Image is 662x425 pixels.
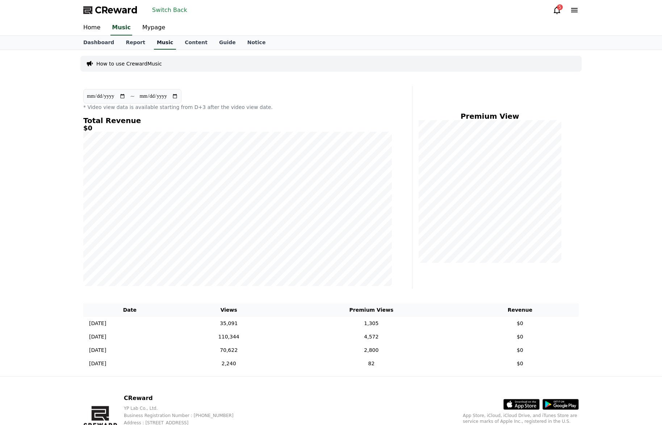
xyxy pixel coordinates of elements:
[83,117,392,125] h4: Total Revenue
[281,317,461,330] td: 1,305
[461,330,579,344] td: $0
[176,344,282,357] td: 70,622
[77,20,106,35] a: Home
[176,317,282,330] td: 35,091
[110,20,132,35] a: Music
[461,357,579,370] td: $0
[149,4,190,16] button: Switch Back
[418,112,561,120] h4: Premium View
[557,4,563,10] div: 5
[179,36,213,50] a: Content
[176,330,282,344] td: 110,344
[137,20,171,35] a: Mypage
[130,92,135,101] p: ~
[154,36,176,50] a: Music
[77,36,120,50] a: Dashboard
[83,4,138,16] a: CReward
[176,357,282,370] td: 2,240
[124,405,245,411] p: YP Lab Co., Ltd.
[281,303,461,317] th: Premium Views
[242,36,272,50] a: Notice
[83,303,176,317] th: Date
[95,4,138,16] span: CReward
[124,413,245,418] p: Business Registration Number : [PHONE_NUMBER]
[83,104,392,111] p: * Video view data is available starting from D+3 after the video view date.
[553,6,561,14] a: 5
[461,317,579,330] td: $0
[89,346,106,354] p: [DATE]
[89,320,106,327] p: [DATE]
[461,303,579,317] th: Revenue
[281,357,461,370] td: 82
[96,60,162,67] a: How to use CrewardMusic
[461,344,579,357] td: $0
[176,303,282,317] th: Views
[281,344,461,357] td: 2,800
[281,330,461,344] td: 4,572
[120,36,151,50] a: Report
[124,394,245,403] p: CReward
[83,125,392,132] h5: $0
[89,333,106,341] p: [DATE]
[213,36,242,50] a: Guide
[89,360,106,367] p: [DATE]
